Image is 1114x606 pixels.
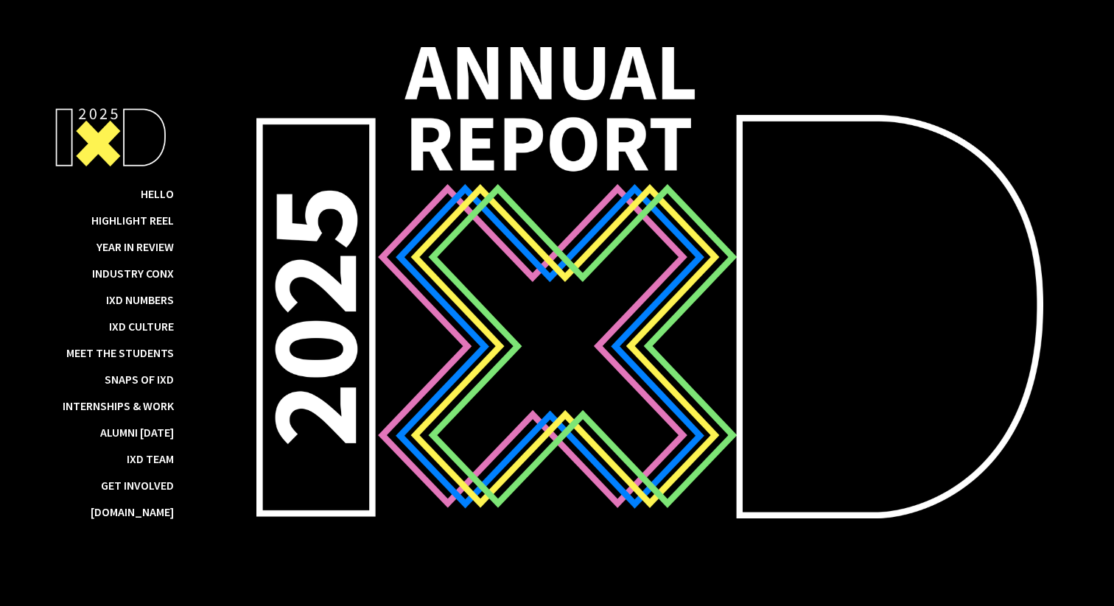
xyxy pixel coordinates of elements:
a: Year in Review [97,239,174,254]
a: IxD Team [127,451,174,466]
a: Highlight Reel [91,213,174,228]
a: IxD Culture [109,319,174,334]
a: [DOMAIN_NAME] [91,504,174,519]
a: Get Involved [101,478,174,493]
a: Hello [141,186,174,201]
a: Internships & Work [63,398,174,413]
a: Meet the Students [66,345,174,360]
a: Alumni [DATE] [100,425,174,440]
a: Snaps of IxD [105,372,174,387]
a: IxD Numbers [106,292,174,307]
a: Industry ConX [92,266,174,281]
